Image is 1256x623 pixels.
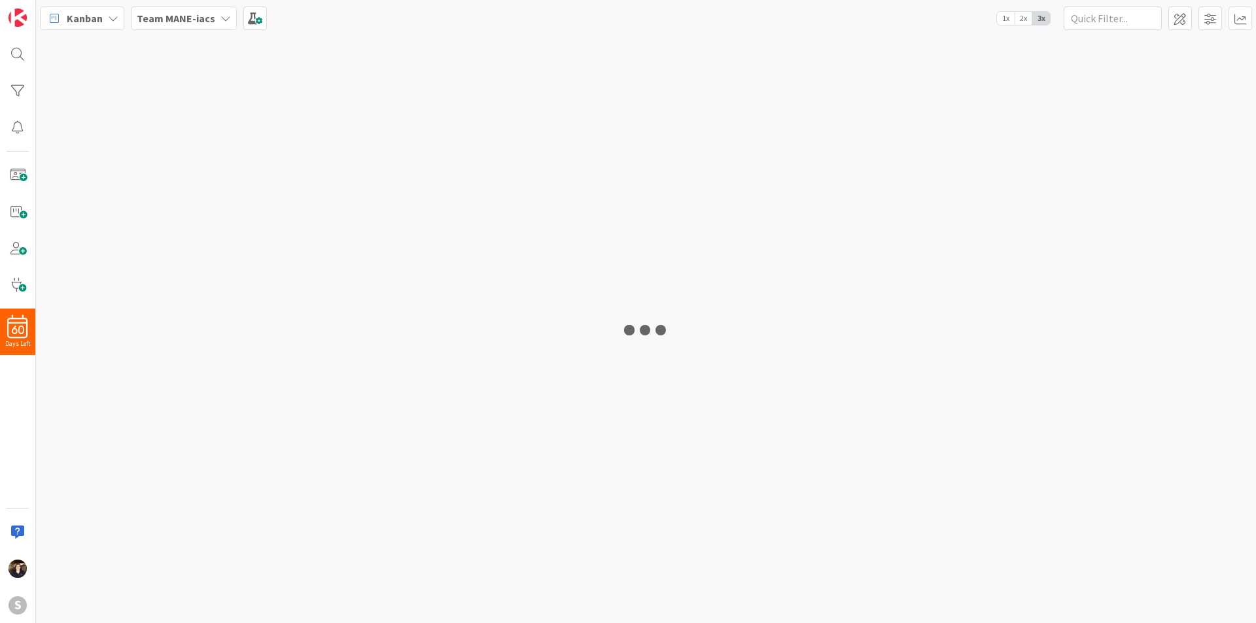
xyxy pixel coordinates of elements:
[1015,12,1032,25] span: 2x
[137,12,215,25] b: Team MANE-iacs
[997,12,1015,25] span: 1x
[9,560,27,578] img: KS
[1032,12,1050,25] span: 3x
[11,326,24,335] span: 60
[9,596,27,615] div: S
[67,10,103,26] span: Kanban
[1064,7,1162,30] input: Quick Filter...
[9,8,27,27] img: Visit kanbanzone.com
